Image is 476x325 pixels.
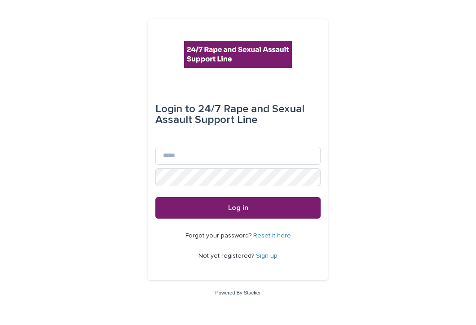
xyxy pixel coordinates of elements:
[215,290,260,295] a: Powered By Stacker
[256,253,278,259] a: Sign up
[155,97,321,132] div: 24/7 Rape and Sexual Assault Support Line
[184,41,292,68] img: rhQMoQhaT3yELyF149Cw
[185,233,253,239] span: Forgot your password?
[228,204,248,211] span: Log in
[155,104,195,114] span: Login to
[155,197,321,219] button: Log in
[198,253,256,259] span: Not yet registered?
[253,233,291,239] a: Reset it here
